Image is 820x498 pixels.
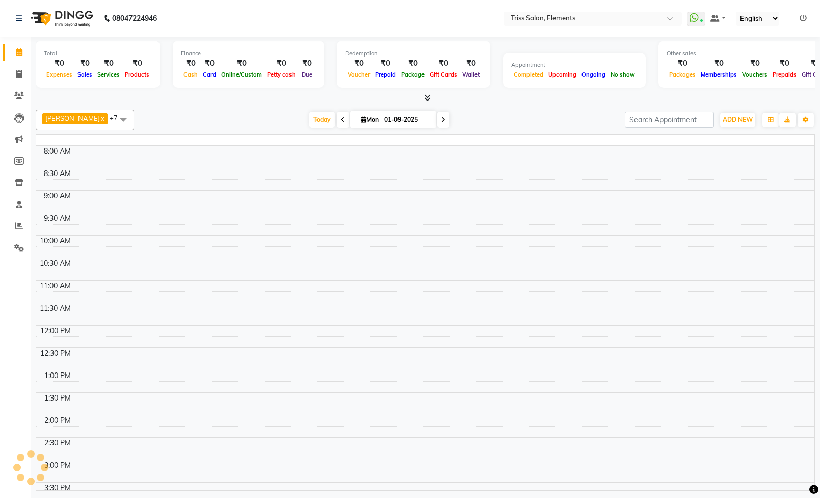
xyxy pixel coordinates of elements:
[770,58,799,69] div: ₹0
[95,71,122,78] span: Services
[200,71,219,78] span: Card
[720,113,755,127] button: ADD NEW
[460,71,482,78] span: Wallet
[42,460,73,471] div: 3:00 PM
[112,4,157,33] b: 08047224946
[358,116,381,123] span: Mon
[546,71,579,78] span: Upcoming
[427,71,460,78] span: Gift Cards
[739,71,770,78] span: Vouchers
[100,114,104,122] a: x
[75,71,95,78] span: Sales
[44,58,75,69] div: ₹0
[38,303,73,314] div: 11:30 AM
[345,58,373,69] div: ₹0
[38,326,73,336] div: 12:00 PM
[44,49,152,58] div: Total
[95,58,122,69] div: ₹0
[770,71,799,78] span: Prepaids
[667,71,698,78] span: Packages
[345,71,373,78] span: Voucher
[345,49,482,58] div: Redemption
[667,58,698,69] div: ₹0
[200,58,219,69] div: ₹0
[42,191,73,202] div: 9:00 AM
[38,258,73,269] div: 10:30 AM
[42,483,73,493] div: 3:30 PM
[309,112,335,128] span: Today
[739,58,770,69] div: ₹0
[181,49,316,58] div: Finance
[122,58,152,69] div: ₹0
[42,393,73,404] div: 1:30 PM
[698,58,739,69] div: ₹0
[511,71,546,78] span: Completed
[299,71,315,78] span: Due
[460,58,482,69] div: ₹0
[38,348,73,359] div: 12:30 PM
[298,58,316,69] div: ₹0
[264,71,298,78] span: Petty cash
[608,71,638,78] span: No show
[110,114,125,122] span: +7
[38,236,73,246] div: 10:00 AM
[579,71,608,78] span: Ongoing
[75,58,95,69] div: ₹0
[44,71,75,78] span: Expenses
[723,116,753,123] span: ADD NEW
[42,438,73,449] div: 2:30 PM
[42,213,73,224] div: 9:30 AM
[264,58,298,69] div: ₹0
[181,58,200,69] div: ₹0
[38,281,73,291] div: 11:00 AM
[511,61,638,69] div: Appointment
[399,71,427,78] span: Package
[42,146,73,157] div: 8:00 AM
[181,71,200,78] span: Cash
[625,112,714,128] input: Search Appointment
[373,71,399,78] span: Prepaid
[427,58,460,69] div: ₹0
[45,114,100,122] span: [PERSON_NAME]
[219,58,264,69] div: ₹0
[26,4,96,33] img: logo
[42,370,73,381] div: 1:00 PM
[42,168,73,179] div: 8:30 AM
[219,71,264,78] span: Online/Custom
[373,58,399,69] div: ₹0
[399,58,427,69] div: ₹0
[381,112,432,128] input: 2025-09-01
[122,71,152,78] span: Products
[698,71,739,78] span: Memberships
[42,415,73,426] div: 2:00 PM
